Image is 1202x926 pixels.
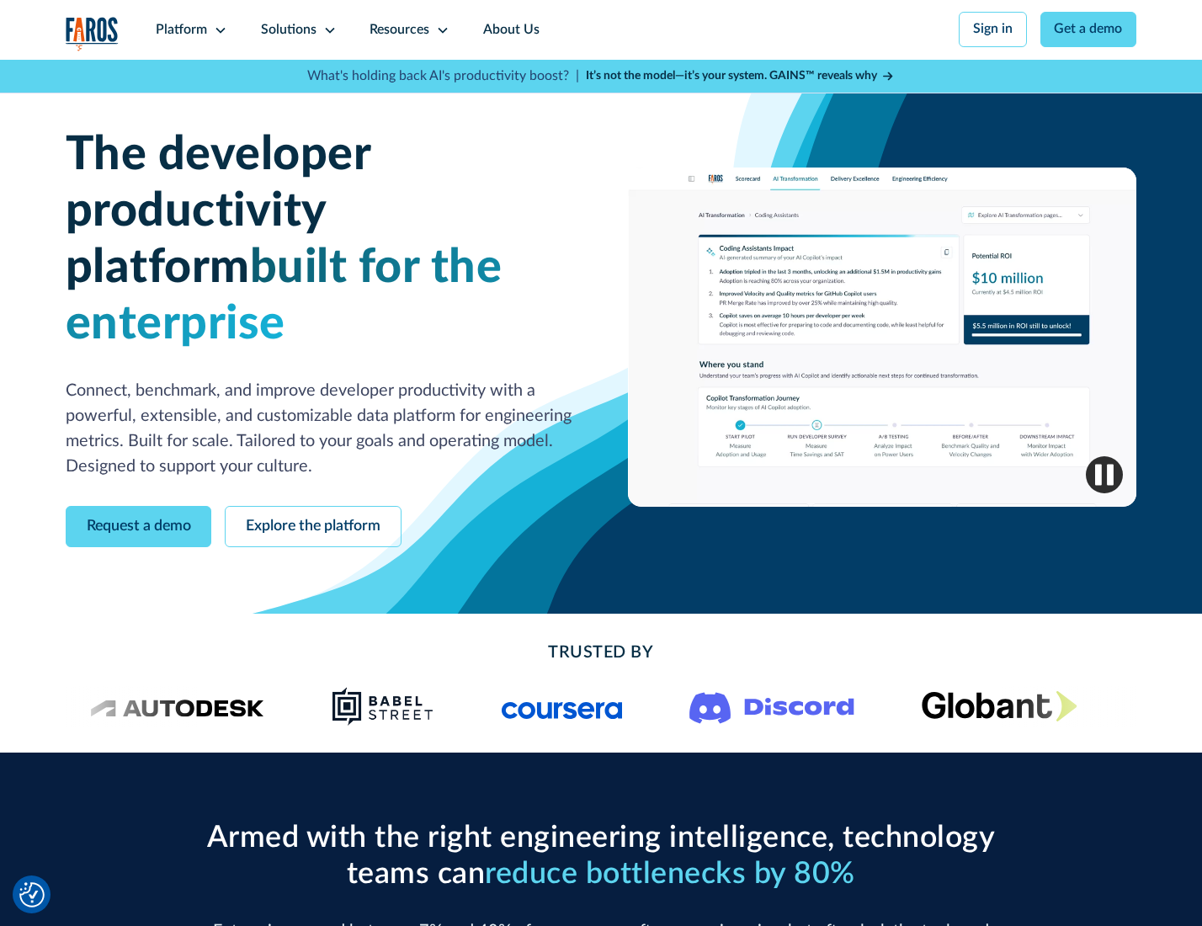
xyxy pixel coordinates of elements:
[19,882,45,907] img: Revisit consent button
[586,70,877,82] strong: It’s not the model—it’s your system. GAINS™ reveals why
[66,17,120,51] img: Logo of the analytics and reporting company Faros.
[19,882,45,907] button: Cookie Settings
[959,12,1027,47] a: Sign in
[66,244,503,348] span: built for the enterprise
[66,17,120,51] a: home
[225,506,402,547] a: Explore the platform
[1040,12,1137,47] a: Get a demo
[66,127,575,352] h1: The developer productivity platform
[921,690,1077,721] img: Globant's logo
[199,820,1003,892] h2: Armed with the right engineering intelligence, technology teams can
[66,379,575,479] p: Connect, benchmark, and improve developer productivity with a powerful, extensible, and customiza...
[261,20,316,40] div: Solutions
[307,67,579,87] p: What's holding back AI's productivity boost? |
[586,67,896,85] a: It’s not the model—it’s your system. GAINS™ reveals why
[199,641,1003,666] h2: Trusted By
[501,693,622,720] img: Logo of the online learning platform Coursera.
[1086,456,1123,493] img: Pause video
[66,506,212,547] a: Request a demo
[90,694,264,717] img: Logo of the design software company Autodesk.
[689,689,854,724] img: Logo of the communication platform Discord.
[370,20,429,40] div: Resources
[331,686,433,726] img: Babel Street logo png
[156,20,207,40] div: Platform
[485,859,855,889] span: reduce bottlenecks by 80%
